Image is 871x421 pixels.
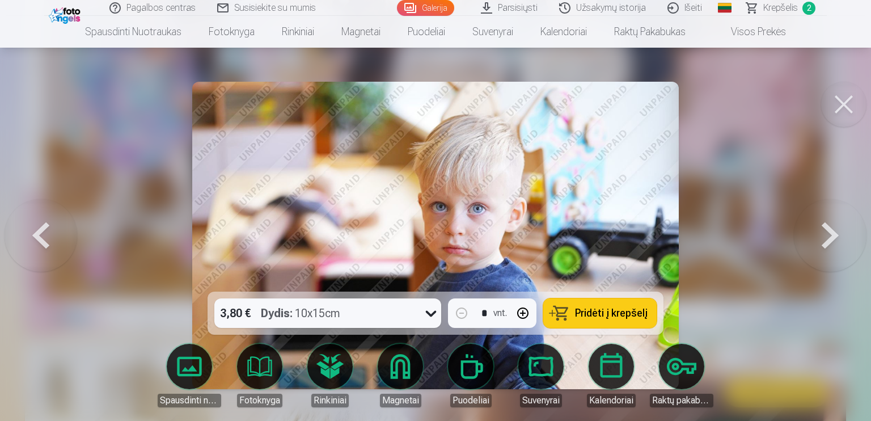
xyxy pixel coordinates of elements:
div: Magnetai [380,394,421,407]
a: Magnetai [369,344,432,407]
div: 3,80 € [214,298,256,328]
div: Rinkiniai [311,394,349,407]
a: Suvenyrai [459,16,527,48]
div: vnt. [493,306,507,320]
a: Kalendoriai [580,344,643,407]
a: Visos prekės [699,16,800,48]
a: Puodeliai [394,16,459,48]
button: Pridėti į krepšelį [543,298,657,328]
span: Krepšelis [763,1,798,15]
a: Rinkiniai [298,344,362,407]
img: /fa2 [49,5,83,24]
a: Fotoknyga [228,344,291,407]
div: Puodeliai [450,394,492,407]
strong: Dydis : [261,305,293,321]
a: Raktų pakabukas [601,16,699,48]
div: Suvenyrai [520,394,562,407]
div: Spausdinti nuotraukas [158,394,221,407]
div: Fotoknyga [237,394,282,407]
a: Kalendoriai [527,16,601,48]
div: Raktų pakabukas [650,394,713,407]
a: Rinkiniai [268,16,328,48]
div: 10x15cm [261,298,340,328]
a: Puodeliai [439,344,502,407]
a: Fotoknyga [195,16,268,48]
span: Pridėti į krepšelį [575,308,648,318]
a: Suvenyrai [509,344,573,407]
a: Spausdinti nuotraukas [158,344,221,407]
a: Magnetai [328,16,394,48]
span: 2 [802,2,815,15]
a: Raktų pakabukas [650,344,713,407]
div: Kalendoriai [587,394,636,407]
a: Spausdinti nuotraukas [71,16,195,48]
